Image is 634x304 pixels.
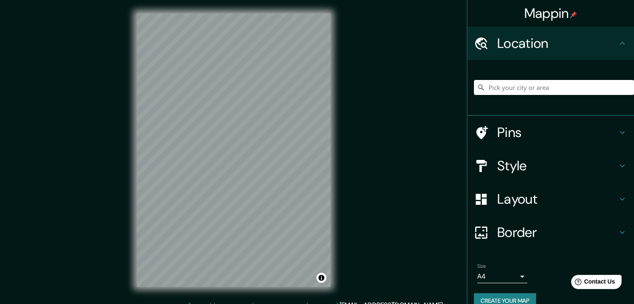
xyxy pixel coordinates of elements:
input: Pick your city or area [474,80,634,95]
div: Layout [467,182,634,216]
label: Size [477,263,486,270]
div: Border [467,216,634,249]
div: Style [467,149,634,182]
div: Location [467,27,634,60]
h4: Location [497,35,617,52]
h4: Border [497,224,617,241]
h4: Pins [497,124,617,141]
h4: Mappin [524,5,577,22]
iframe: Help widget launcher [560,272,625,295]
img: pin-icon.png [570,11,577,18]
h4: Style [497,157,617,174]
h4: Layout [497,191,617,207]
button: Toggle attribution [316,273,326,283]
div: A4 [477,270,527,283]
canvas: Map [137,13,331,287]
div: Pins [467,116,634,149]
